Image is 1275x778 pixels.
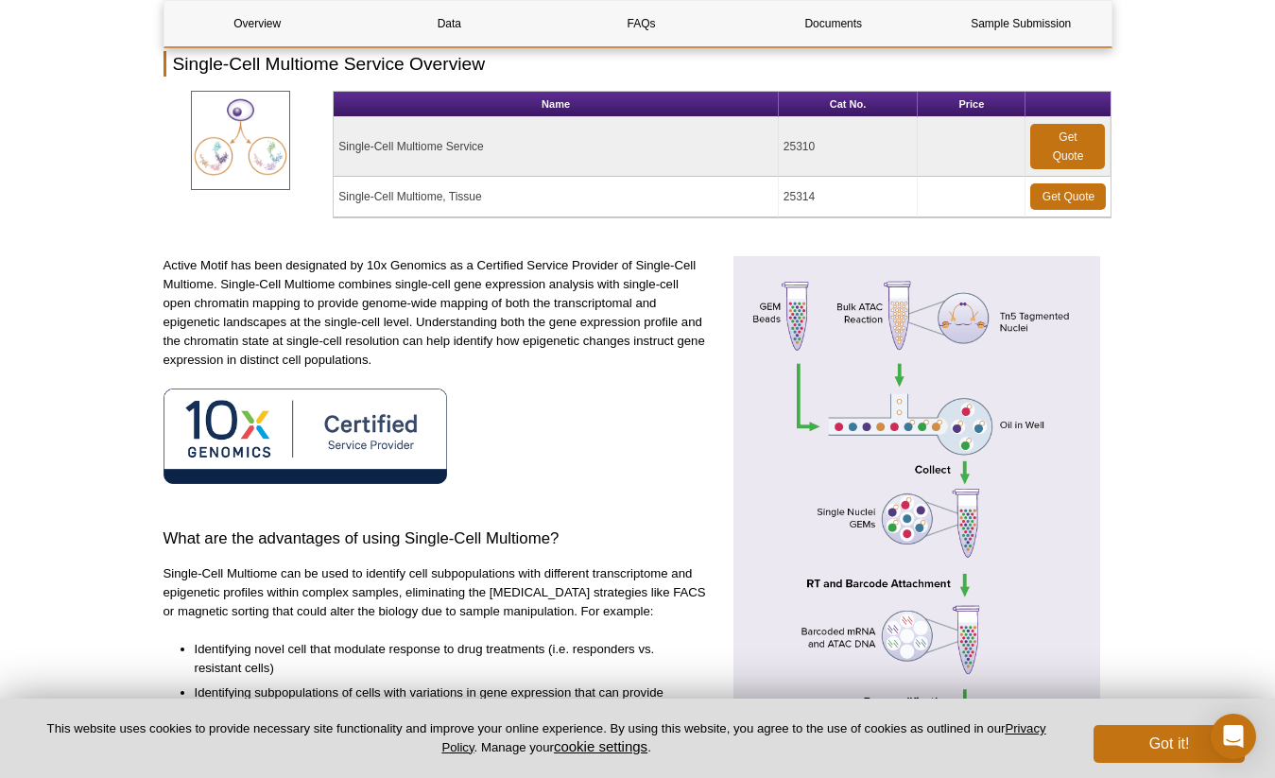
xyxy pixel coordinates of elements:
p: Active Motif has been designated by 10x Genomics as a Certified Service Provider of Single-Cell M... [164,256,709,370]
a: Get Quote [1030,124,1105,169]
a: FAQs [548,1,734,46]
h3: What are the advantages of using Single-Cell Multiome?​ [164,527,709,550]
a: Documents [740,1,926,46]
th: Name [334,92,778,117]
a: Privacy Policy [441,721,1045,753]
td: Single-Cell Multiome Service [334,117,778,177]
td: 25314 [779,177,918,217]
li: Identifying novel cell that modulate response to drug treatments (i.e. responders vs. resistant c... [195,640,690,678]
td: Single-Cell Multiome, Tissue [334,177,778,217]
button: Got it! [1094,725,1245,763]
img: Single-Cell Multiome Service [191,91,290,190]
h2: Single-Cell Multiome Service Overview [164,51,1112,77]
div: Open Intercom Messenger [1211,714,1256,759]
th: Price [918,92,1025,117]
li: Identifying subpopulations of cells with variations in gene expression that can provide insight i... [195,683,690,740]
a: Data [356,1,543,46]
button: cookie settings [554,738,647,754]
a: Overview [164,1,351,46]
a: Get Quote [1030,183,1106,210]
img: 10X Genomics Certified Service Provider [164,389,447,484]
a: Sample Submission [932,1,1110,46]
td: 25310 [779,117,918,177]
th: Cat No. [779,92,918,117]
p: This website uses cookies to provide necessary site functionality and improve your online experie... [30,720,1062,756]
p: Single-Cell Multiome can be used to identify cell subpopulations with different transcriptome and... [164,564,709,621]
